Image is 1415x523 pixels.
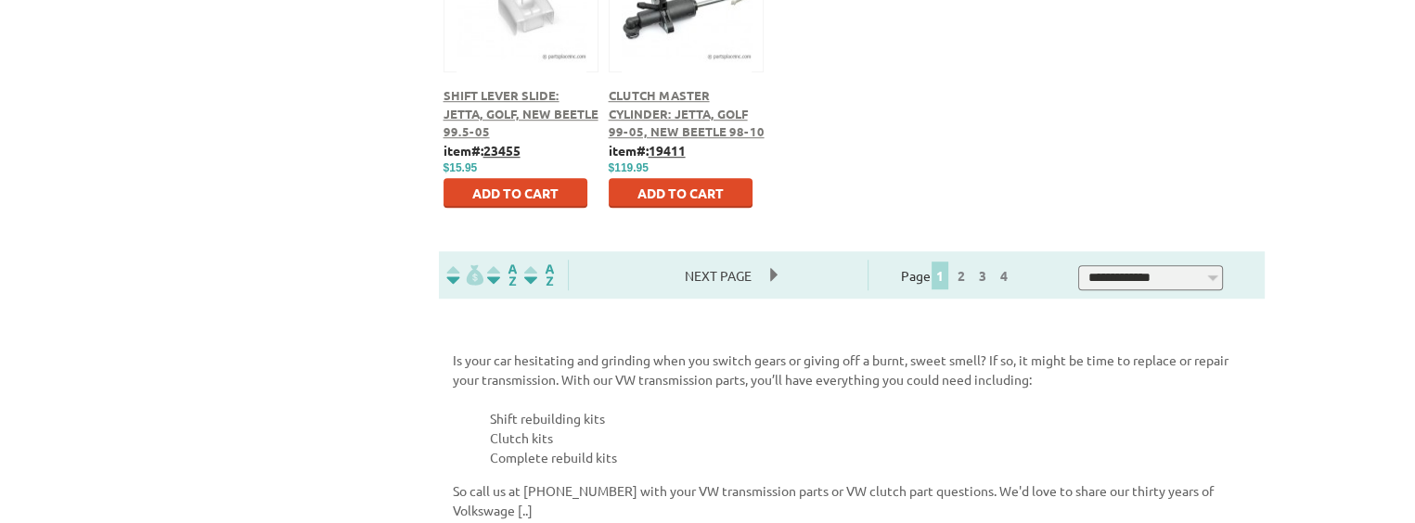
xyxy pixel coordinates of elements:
p: Is your car hesitating and grinding when you switch gears or giving off a burnt, sweet smell? If ... [453,351,1251,389]
div: Page [868,260,1045,290]
button: Add to Cart [444,178,587,208]
li: Complete rebuild kits [490,448,1251,467]
span: Next Page [666,261,770,289]
span: 1 [932,261,948,289]
a: 4 [996,267,1012,284]
u: 23455 [483,142,521,159]
a: Next Page [666,267,770,284]
a: Shift Lever Slide: Jetta, Golf, New Beetle 99.5-05 [444,87,598,139]
button: Add to Cart [609,178,753,208]
u: 19411 [649,142,686,159]
span: Add to Cart [472,185,559,201]
a: 2 [953,267,970,284]
span: Add to Cart [637,185,724,201]
img: filterpricelow.svg [446,264,483,286]
p: So call us at [PHONE_NUMBER] with your VW transmission parts or VW clutch part questions. We'd lo... [453,481,1251,520]
img: Sort by Sales Rank [521,264,558,286]
img: Sort by Headline [483,264,521,286]
li: Clutch kits [490,428,1251,448]
span: $15.95 [444,161,478,174]
a: Clutch Master Cylinder: Jetta, Golf 99-05, New Beetle 98-10 [609,87,765,139]
b: item#: [444,142,521,159]
a: 3 [974,267,991,284]
li: Shift rebuilding kits [490,409,1251,428]
span: $119.95 [609,161,649,174]
b: item#: [609,142,686,159]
